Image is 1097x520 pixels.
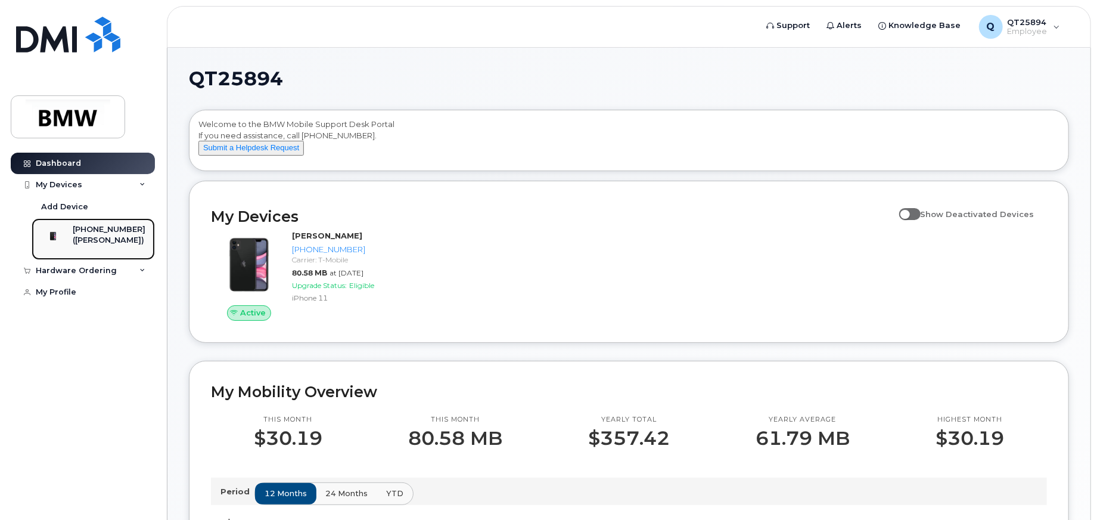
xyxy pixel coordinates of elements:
img: iPhone_11.jpg [220,236,278,293]
h2: My Mobility Overview [211,383,1047,401]
a: Active[PERSON_NAME][PHONE_NUMBER]Carrier: T-Mobile80.58 MBat [DATE]Upgrade Status:EligibleiPhone 11 [211,230,409,321]
h2: My Devices [211,208,893,225]
p: This month [408,415,502,425]
a: Submit a Helpdesk Request [198,143,304,152]
iframe: Messenger Launcher [1045,468,1088,511]
p: $30.19 [254,428,322,449]
strong: [PERSON_NAME] [292,231,362,240]
span: at [DATE] [330,268,363,277]
span: Upgrade Status: [292,281,347,290]
span: 80.58 MB [292,268,327,277]
p: Yearly average [756,415,850,425]
div: [PHONE_NUMBER] [292,244,405,255]
p: Highest month [936,415,1004,425]
span: Eligible [349,281,374,290]
input: Show Deactivated Devices [899,203,909,212]
p: $357.42 [588,428,670,449]
button: Submit a Helpdesk Request [198,141,304,156]
p: This month [254,415,322,425]
p: $30.19 [936,428,1004,449]
div: Welcome to the BMW Mobile Support Desk Portal If you need assistance, call [PHONE_NUMBER]. [198,119,1059,166]
span: 24 months [325,488,368,499]
p: Yearly total [588,415,670,425]
span: Active [240,307,266,318]
p: 61.79 MB [756,428,850,449]
span: QT25894 [189,70,283,88]
span: YTD [386,488,403,499]
span: Show Deactivated Devices [921,209,1034,219]
p: 80.58 MB [408,428,502,449]
div: Carrier: T-Mobile [292,255,405,265]
div: iPhone 11 [292,293,405,303]
p: Period [220,486,254,497]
